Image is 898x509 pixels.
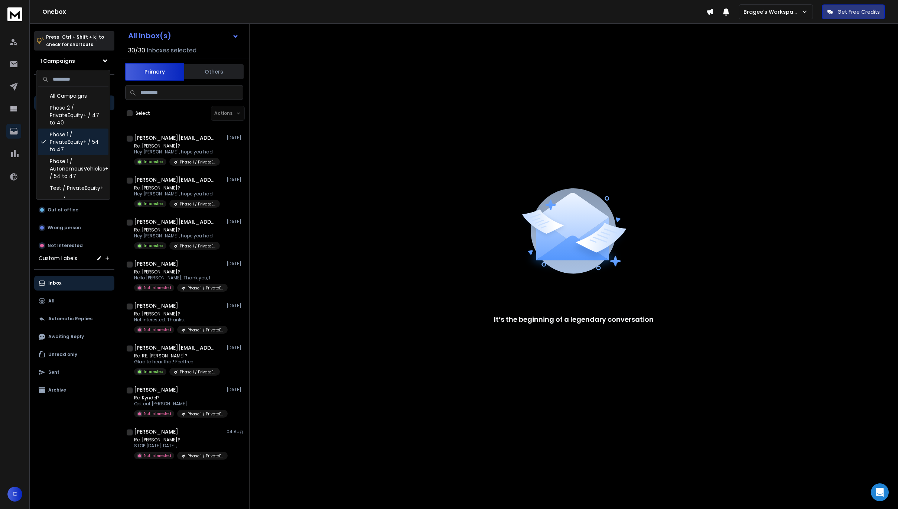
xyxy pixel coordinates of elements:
[134,149,220,155] p: Hey [PERSON_NAME], hope you had
[40,57,75,65] h1: 1 Campaigns
[128,46,145,55] span: 30 / 30
[180,159,215,165] p: Phase 1 / PrivateEquity+ / 54 to 47
[227,219,243,225] p: [DATE]
[125,63,184,81] button: Primary
[48,369,59,375] p: Sent
[134,437,223,443] p: Re: [PERSON_NAME]?
[144,243,163,249] p: Interested
[227,387,243,393] p: [DATE]
[48,351,77,357] p: Unread only
[134,428,178,435] h1: [PERSON_NAME]
[38,182,108,194] div: Test / PrivateEquity+
[147,46,196,55] h3: Inboxes selected
[48,207,78,213] p: Out of office
[38,90,108,102] div: All Campaigns
[42,7,706,16] h1: Onebox
[48,316,92,322] p: Automatic Replies
[180,201,215,207] p: Phase 1 / PrivateEquity+ / 54 to 47
[134,275,223,281] p: Hello [PERSON_NAME], Thank you, I
[188,285,223,291] p: Phase 1 / PrivateEquity+ / 54 to 47
[48,334,84,340] p: Awaiting Reply
[144,201,163,207] p: Interested
[134,233,220,239] p: Hey [PERSON_NAME], hope you had
[7,7,22,21] img: logo
[871,483,889,501] div: Open Intercom Messenger
[180,243,215,249] p: Phase 1 / PrivateEquity+ / 54 to 47
[134,218,216,226] h1: [PERSON_NAME][EMAIL_ADDRESS][DOMAIN_NAME]
[39,255,77,262] h3: Custom Labels
[38,102,108,129] div: Phase 2 / PrivateEquity+ / 47 to 40
[494,314,654,325] p: It’s the beginning of a legendary conversation
[144,285,171,291] p: Not Interested
[38,129,108,155] div: Phase 1 / PrivateEquity+ / 54 to 47
[48,280,61,286] p: Inbox
[144,327,171,333] p: Not Interested
[38,155,108,182] div: Phase 1 / AutonomousVehicles+ / 54 to 47
[34,81,114,91] h3: Filters
[128,32,171,39] h1: All Inbox(s)
[134,386,178,393] h1: [PERSON_NAME]
[134,134,216,142] h1: [PERSON_NAME][EMAIL_ADDRESS][DOMAIN_NAME]
[134,401,223,407] p: Opt out [PERSON_NAME]
[144,159,163,165] p: Interested
[134,143,220,149] p: Re: [PERSON_NAME]?
[227,303,243,309] p: [DATE]
[136,110,150,116] label: Select
[144,411,171,416] p: Not Interested
[134,443,223,449] p: STOP [DATE][DATE],
[134,227,220,233] p: Re: [PERSON_NAME]?
[184,64,244,80] button: Others
[46,33,104,48] p: Press to check for shortcuts.
[227,345,243,351] p: [DATE]
[134,260,178,268] h1: [PERSON_NAME]
[188,453,223,459] p: Phase 1 / PrivateEquity+ / 54 to 47
[134,344,216,351] h1: [PERSON_NAME][EMAIL_ADDRESS][DOMAIN_NAME]
[7,487,22,502] span: C
[48,243,83,249] p: Not Interested
[134,176,216,184] h1: [PERSON_NAME][EMAIL_ADDRESS][DOMAIN_NAME]
[134,311,223,317] p: Re: [PERSON_NAME]?
[134,395,223,401] p: Re: Kyndel?
[144,369,163,375] p: Interested
[48,298,55,304] p: All
[38,194,108,206] div: Test / Luxury+
[227,429,243,435] p: 04 Aug
[227,177,243,183] p: [DATE]
[48,387,66,393] p: Archive
[134,185,220,191] p: Re: [PERSON_NAME]?
[134,269,223,275] p: Re: [PERSON_NAME]?
[144,453,171,458] p: Not Interested
[134,353,220,359] p: Re: RE: [PERSON_NAME]?
[188,411,223,417] p: Phase 1 / PrivateEquity+ / 54 to 47
[227,135,243,141] p: [DATE]
[134,359,220,365] p: Glad to hear that! Feel free
[744,8,801,16] p: Bragee's Workspace
[48,225,81,231] p: Wrong person
[134,317,223,323] p: Not interested. Thanks. ________________________________ From:
[837,8,880,16] p: Get Free Credits
[134,302,178,309] h1: [PERSON_NAME]
[61,33,97,41] span: Ctrl + Shift + k
[188,327,223,333] p: Phase 1 / PrivateEquity+ / 54 to 47
[134,191,220,197] p: Hey [PERSON_NAME], hope you had
[180,369,215,375] p: Phase 1 / PrivateEquity+ / 54 to 47
[227,261,243,267] p: [DATE]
